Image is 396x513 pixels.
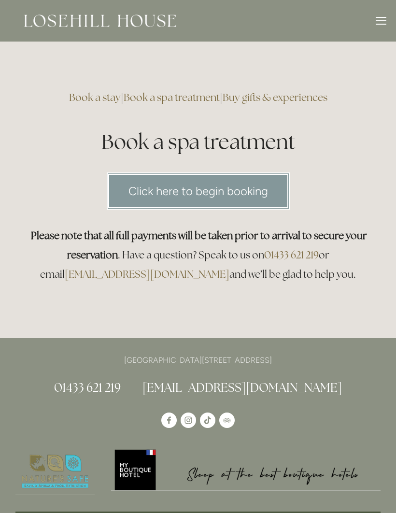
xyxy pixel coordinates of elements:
[65,268,229,281] a: [EMAIL_ADDRESS][DOMAIN_NAME]
[111,448,381,490] img: My Boutique Hotel - Logo
[69,91,121,104] a: Book a stay
[15,448,95,495] a: Nature's Safe - Logo
[54,380,121,395] a: 01433 621 219
[31,229,369,261] strong: Please note that all full payments will be taken prior to arrival to secure your reservation
[200,413,215,428] a: TikTok
[181,413,196,428] a: Instagram
[124,91,220,104] a: Book a spa treatment
[264,248,319,261] a: 01433 621 219
[15,88,381,107] h3: | |
[15,128,381,156] h1: Book a spa treatment
[161,413,177,428] a: Losehill House Hotel & Spa
[107,172,290,210] a: Click here to begin booking
[15,354,381,367] p: [GEOGRAPHIC_DATA][STREET_ADDRESS]
[24,14,176,27] img: Losehill House
[15,448,95,495] img: Nature's Safe - Logo
[142,380,342,395] a: [EMAIL_ADDRESS][DOMAIN_NAME]
[223,91,327,104] a: Buy gifts & experiences
[15,226,381,284] h3: . Have a question? Speak to us on or email and we’ll be glad to help you.
[219,413,235,428] a: TripAdvisor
